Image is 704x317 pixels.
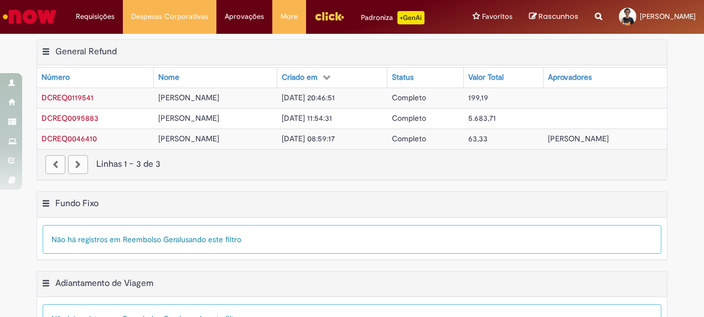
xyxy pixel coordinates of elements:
div: Criado em [282,72,318,83]
span: [PERSON_NAME] [548,134,609,144]
a: Abrir Registro: DCREQ0095883 [42,113,99,123]
span: Completo [392,134,426,144]
div: Status [392,72,413,83]
span: 199,19 [468,93,488,103]
a: Abrir Registro: DCREQ0119541 [42,93,94,103]
span: [PERSON_NAME] [640,12,696,21]
button: General Refund Menu de contexto [42,46,50,60]
h2: Fundo Fixo [55,198,99,209]
span: Despesas Corporativas [131,11,208,22]
span: [DATE] 11:54:31 [282,113,332,123]
div: Aprovadores [548,72,592,83]
div: Nome [158,72,179,83]
span: Requisições [76,11,115,22]
h2: Adiantamento de Viagem [55,278,153,289]
span: [DATE] 08:59:17 [282,134,335,144]
div: Não há registros em Reembolso Geral [43,225,661,254]
a: Abrir Registro: DCREQ0046410 [42,134,97,144]
span: DCREQ0095883 [42,113,99,123]
img: click_logo_yellow_360x200.png [314,8,344,24]
nav: paginação [37,149,667,180]
span: 5.683,71 [468,113,496,123]
span: Completo [392,93,426,103]
span: usando este filtro [181,234,241,244]
span: Favoritos [482,11,513,22]
p: +GenAi [397,11,425,24]
span: DCREQ0046410 [42,134,97,144]
span: [PERSON_NAME] [158,113,219,123]
div: Linhas 1 − 3 de 3 [45,158,659,171]
span: 63,33 [468,134,488,144]
button: Adiantamento de Viagem Menu de contexto [42,278,50,292]
a: Rascunhos [529,12,578,22]
div: Valor Total [468,72,504,83]
span: Aprovações [225,11,264,22]
span: Rascunhos [539,11,578,22]
span: Completo [392,113,426,123]
div: Número [42,72,70,83]
h2: General Refund [55,46,117,57]
div: Padroniza [361,11,425,24]
span: [DATE] 20:46:51 [282,93,335,103]
span: [PERSON_NAME] [158,134,219,144]
button: Fundo Fixo Menu de contexto [42,198,50,212]
img: ServiceNow [1,6,58,28]
span: [PERSON_NAME] [158,93,219,103]
span: More [281,11,298,22]
span: DCREQ0119541 [42,93,94,103]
